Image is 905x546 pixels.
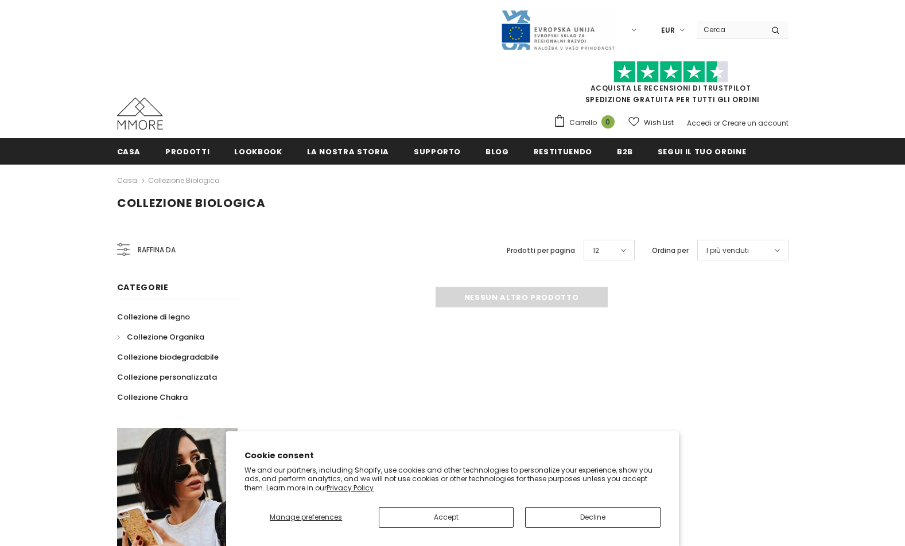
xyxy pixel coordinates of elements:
[117,138,141,164] a: Casa
[307,138,389,164] a: La nostra storia
[270,512,342,522] span: Manage preferences
[117,282,169,293] span: Categorie
[117,307,190,327] a: Collezione di legno
[485,146,509,157] span: Blog
[617,146,633,157] span: B2B
[553,114,620,131] a: Carrello 0
[500,9,615,51] img: Javni Razpis
[117,367,217,387] a: Collezione personalizzata
[500,25,615,34] a: Javni Razpis
[617,138,633,164] a: B2B
[658,138,746,164] a: Segui il tuo ordine
[628,112,674,132] a: Wish List
[593,245,599,256] span: 12
[117,97,163,130] img: Casi MMORE
[601,115,615,128] span: 0
[148,175,220,185] a: Collezione biologica
[117,347,219,367] a: Collezione biodegradabile
[117,372,217,383] span: Collezione personalizzata
[127,331,204,342] span: Collezione Organika
[644,117,674,128] span: Wish List
[117,387,188,407] a: Collezione Chakra
[569,117,597,128] span: Carrello
[534,138,592,164] a: Restituendo
[553,66,789,104] span: SPEDIZIONE GRATUITA PER TUTTI GLI ORDINI
[613,61,728,83] img: Fidati di Pilot Stars
[414,146,461,157] span: supporto
[244,507,367,528] button: Manage preferences
[591,83,751,93] a: Acquista le recensioni di TrustPilot
[485,138,509,164] a: Blog
[234,138,282,164] a: Lookbook
[687,118,712,128] a: Accedi
[117,352,219,362] span: Collezione biodegradabile
[507,245,575,256] label: Prodotti per pagina
[379,507,514,528] button: Accept
[307,146,389,157] span: La nostra storia
[722,118,789,128] a: Creare un account
[327,483,374,493] a: Privacy Policy
[117,392,188,403] span: Collezione Chakra
[138,244,176,256] span: Raffina da
[234,146,282,157] span: Lookbook
[117,174,137,188] a: Casa
[414,138,461,164] a: supporto
[525,507,660,528] button: Decline
[117,311,190,322] span: Collezione di legno
[658,146,746,157] span: Segui il tuo ordine
[117,327,204,347] a: Collezione Organika
[244,466,661,493] p: We and our partners, including Shopify, use cookies and other technologies to personalize your ex...
[697,21,763,38] input: Search Site
[661,25,675,36] span: EUR
[713,118,720,128] span: or
[706,245,749,256] span: I più venduti
[117,195,266,211] span: Collezione biologica
[117,146,141,157] span: Casa
[165,146,209,157] span: Prodotti
[652,245,689,256] label: Ordina per
[165,138,209,164] a: Prodotti
[534,146,592,157] span: Restituendo
[244,450,661,462] h2: Cookie consent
